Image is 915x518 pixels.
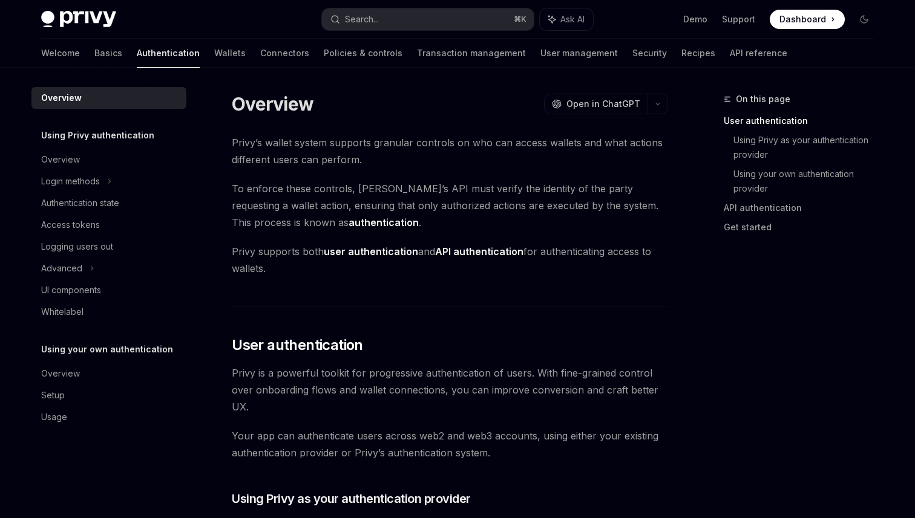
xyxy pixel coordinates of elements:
a: Dashboard [770,10,845,29]
div: Access tokens [41,218,100,232]
a: Connectors [260,39,309,68]
span: Your app can authenticate users across web2 and web3 accounts, using either your existing authent... [232,427,668,461]
div: Login methods [41,174,100,189]
a: Basics [94,39,122,68]
span: Using Privy as your authentication provider [232,490,471,507]
a: Overview [31,149,186,170]
h1: Overview [232,93,313,115]
a: Recipes [681,39,715,68]
div: Whitelabel [41,305,84,319]
a: Get started [724,218,884,237]
span: On this page [736,92,790,106]
a: Welcome [41,39,80,68]
span: Privy supports both and for authenticating access to wallets. [232,243,668,277]
div: Overview [41,91,82,105]
a: UI components [31,279,186,301]
a: Overview [31,363,186,384]
a: User authentication [724,111,884,131]
div: Search... [345,12,379,27]
a: API reference [730,39,787,68]
a: Setup [31,384,186,406]
strong: authentication [349,216,419,228]
a: Using Privy as your authentication provider [733,131,884,164]
a: Usage [31,406,186,428]
img: dark logo [41,11,116,28]
a: Demo [683,13,707,25]
a: Transaction management [417,39,526,68]
a: Logging users out [31,236,186,257]
span: Open in ChatGPT [566,98,640,110]
span: Ask AI [560,13,585,25]
a: Overview [31,87,186,109]
a: API authentication [724,198,884,218]
a: Security [632,39,667,68]
h5: Using Privy authentication [41,128,154,143]
div: Setup [41,388,65,403]
button: Toggle dark mode [854,10,874,29]
a: Authentication [137,39,200,68]
div: Usage [41,410,67,424]
a: Policies & controls [324,39,402,68]
strong: API authentication [435,245,523,257]
div: UI components [41,283,101,297]
a: Authentication state [31,192,186,214]
h5: Using your own authentication [41,342,173,357]
a: Whitelabel [31,301,186,323]
span: User authentication [232,335,363,355]
div: Authentication state [41,196,119,210]
span: Privy is a powerful toolkit for progressive authentication of users. With fine-grained control ov... [232,364,668,415]
div: Logging users out [41,239,113,254]
span: To enforce these controls, [PERSON_NAME]’s API must verify the identity of the party requesting a... [232,180,668,231]
span: Privy’s wallet system supports granular controls on who can access wallets and what actions diffe... [232,134,668,168]
a: Access tokens [31,214,186,236]
div: Overview [41,366,80,381]
strong: user authentication [324,245,418,257]
a: Wallets [214,39,246,68]
div: Overview [41,152,80,167]
button: Search...⌘K [322,8,534,30]
div: Advanced [41,261,82,276]
span: ⌘ K [514,15,526,24]
span: Dashboard [779,13,826,25]
button: Open in ChatGPT [544,94,648,114]
a: User management [540,39,618,68]
button: Ask AI [540,8,593,30]
a: Using your own authentication provider [733,164,884,198]
a: Support [722,13,755,25]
